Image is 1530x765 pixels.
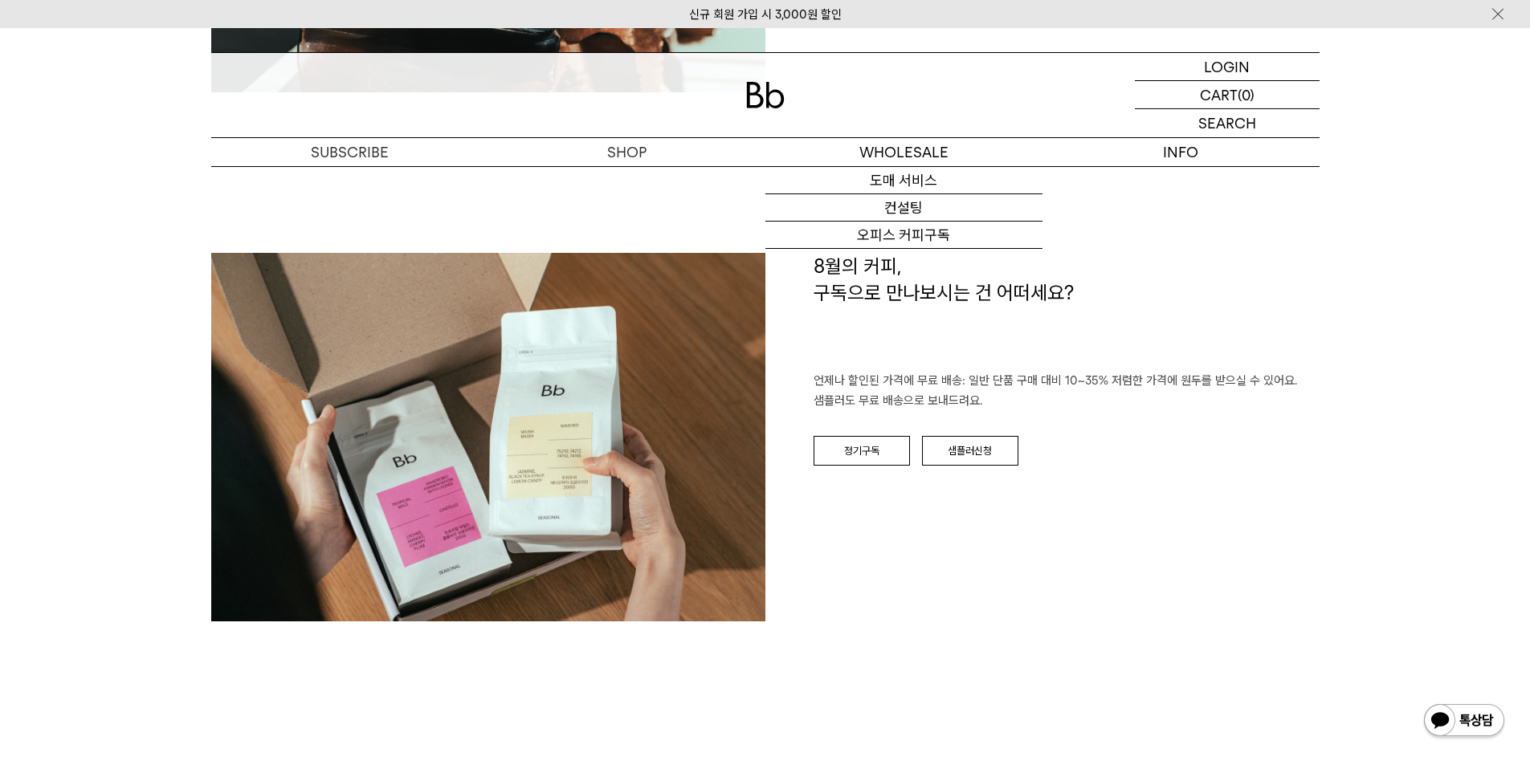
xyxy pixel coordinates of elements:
[1238,81,1255,108] p: (0)
[1042,138,1320,166] p: INFO
[765,138,1042,166] p: WHOLESALE
[488,138,765,166] a: SHOP
[1135,81,1320,109] a: CART (0)
[765,167,1042,194] a: 도매 서비스
[922,436,1018,466] a: 샘플러신청
[814,371,1320,412] p: 언제나 할인된 가격에 무료 배송: 일반 단품 구매 대비 10~35% 저렴한 가격에 원두를 받으실 수 있어요. 샘플러도 무료 배송으로 보내드려요.
[211,253,765,621] img: c5c329453f1186b4866a93014d588b8e_112149.jpg
[746,82,785,108] img: 로고
[1422,702,1506,741] img: 카카오톡 채널 1:1 채팅 버튼
[765,222,1042,249] a: 오피스 커피구독
[814,436,910,466] a: 정기구독
[689,7,842,22] a: 신규 회원 가입 시 3,000원 할인
[765,194,1042,222] a: 컨설팅
[1204,53,1250,80] p: LOGIN
[211,138,488,166] a: SUBSCRIBE
[1198,109,1256,137] p: SEARCH
[1135,53,1320,81] a: LOGIN
[814,253,1320,371] h1: 8월의 커피, 구독으로 만나보시는 건 어떠세요?
[1200,81,1238,108] p: CART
